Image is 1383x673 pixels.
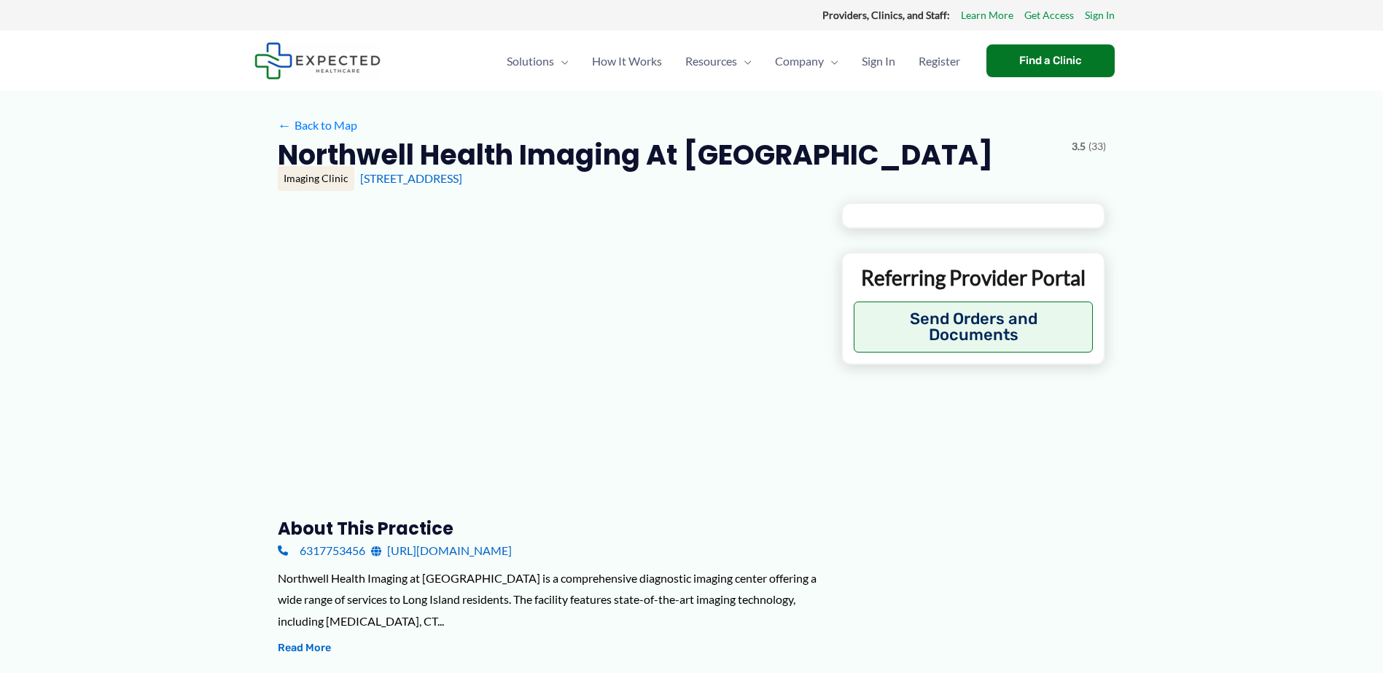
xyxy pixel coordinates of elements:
[907,36,972,87] a: Register
[919,36,960,87] span: Register
[278,639,331,657] button: Read More
[278,567,818,632] div: Northwell Health Imaging at [GEOGRAPHIC_DATA] is a comprehensive diagnostic imaging center offeri...
[737,36,752,87] span: Menu Toggle
[862,36,895,87] span: Sign In
[961,6,1013,25] a: Learn More
[507,36,554,87] span: Solutions
[854,264,1094,291] p: Referring Provider Portal
[685,36,737,87] span: Resources
[495,36,580,87] a: SolutionsMenu Toggle
[554,36,569,87] span: Menu Toggle
[850,36,907,87] a: Sign In
[495,36,972,87] nav: Primary Site Navigation
[278,166,354,191] div: Imaging Clinic
[822,9,950,21] strong: Providers, Clinics, and Staff:
[580,36,674,87] a: How It Works
[371,540,512,562] a: [URL][DOMAIN_NAME]
[775,36,824,87] span: Company
[278,540,365,562] a: 6317753456
[1088,137,1106,156] span: (33)
[278,517,818,540] h3: About this practice
[360,171,462,185] a: [STREET_ADDRESS]
[278,118,292,132] span: ←
[1085,6,1115,25] a: Sign In
[1024,6,1074,25] a: Get Access
[854,302,1094,353] button: Send Orders and Documents
[278,114,357,136] a: ←Back to Map
[278,137,993,173] h2: Northwell Health Imaging at [GEOGRAPHIC_DATA]
[254,42,381,79] img: Expected Healthcare Logo - side, dark font, small
[986,44,1115,77] a: Find a Clinic
[674,36,763,87] a: ResourcesMenu Toggle
[592,36,662,87] span: How It Works
[824,36,838,87] span: Menu Toggle
[1072,137,1086,156] span: 3.5
[763,36,850,87] a: CompanyMenu Toggle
